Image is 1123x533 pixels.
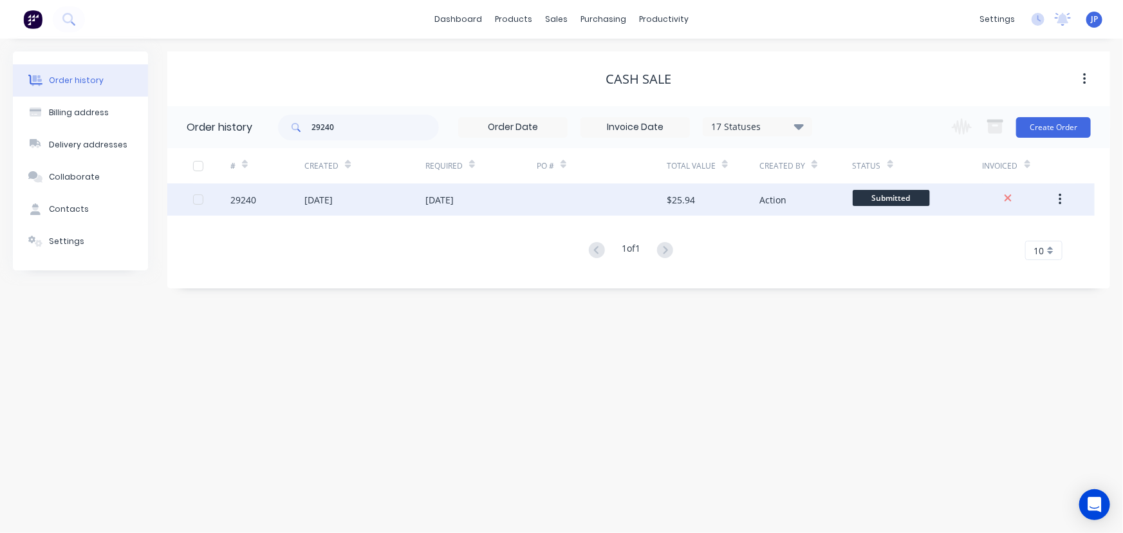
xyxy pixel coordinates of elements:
[983,160,1018,172] div: Invoiced
[13,97,148,129] button: Billing address
[425,148,537,183] div: Required
[23,10,42,29] img: Factory
[459,118,567,137] input: Order Date
[1034,244,1044,257] span: 10
[311,115,439,140] input: Search...
[667,160,716,172] div: Total Value
[574,10,633,29] div: purchasing
[49,107,109,118] div: Billing address
[49,203,89,215] div: Contacts
[49,171,100,183] div: Collaborate
[13,225,148,257] button: Settings
[230,193,256,207] div: 29240
[1091,14,1098,25] span: JP
[1079,489,1110,520] div: Open Intercom Messenger
[667,148,759,183] div: Total Value
[304,160,339,172] div: Created
[230,148,304,183] div: #
[703,120,812,134] div: 17 Statuses
[13,161,148,193] button: Collaborate
[667,193,695,207] div: $25.94
[13,64,148,97] button: Order history
[581,118,689,137] input: Invoice Date
[853,160,881,172] div: Status
[13,129,148,161] button: Delivery addresses
[230,160,236,172] div: #
[853,190,930,206] span: Submitted
[983,148,1057,183] div: Invoiced
[13,193,148,225] button: Contacts
[759,148,852,183] div: Created By
[304,193,333,207] div: [DATE]
[539,10,574,29] div: sales
[49,139,127,151] div: Delivery addresses
[425,193,454,207] div: [DATE]
[622,241,640,260] div: 1 of 1
[853,148,983,183] div: Status
[633,10,695,29] div: productivity
[973,10,1021,29] div: settings
[537,148,667,183] div: PO #
[187,120,252,135] div: Order history
[49,75,104,86] div: Order history
[488,10,539,29] div: products
[49,236,84,247] div: Settings
[304,148,425,183] div: Created
[759,193,786,207] div: Action
[425,160,463,172] div: Required
[606,71,672,87] div: CASH SALE
[537,160,554,172] div: PO #
[1016,117,1091,138] button: Create Order
[759,160,805,172] div: Created By
[428,10,488,29] a: dashboard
